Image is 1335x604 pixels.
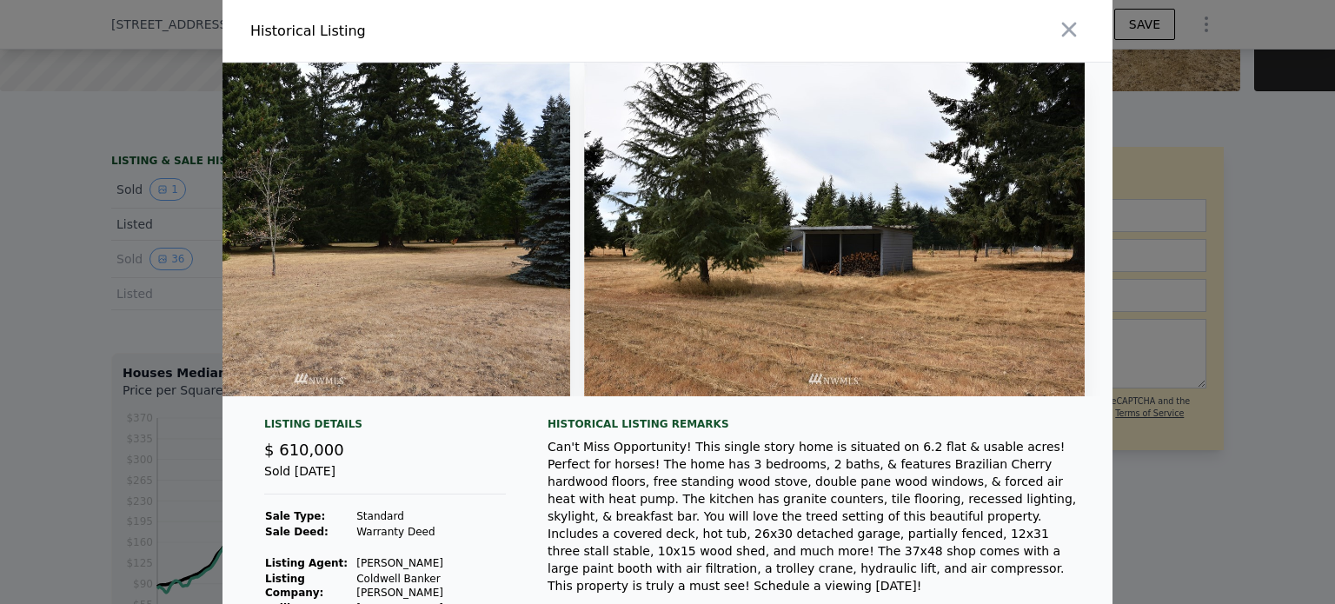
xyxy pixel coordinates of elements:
[548,438,1085,594] div: Can't Miss Opportunity! This single story home is situated on 6.2 flat & usable acres! Perfect fo...
[584,63,1085,396] img: Property Img
[70,63,570,396] img: Property Img
[264,462,506,494] div: Sold [DATE]
[548,417,1085,431] div: Historical Listing remarks
[265,573,323,599] strong: Listing Company:
[264,441,344,459] span: $ 610,000
[355,524,506,540] td: Warranty Deed
[355,555,506,571] td: [PERSON_NAME]
[355,571,506,601] td: Coldwell Banker [PERSON_NAME]
[264,417,506,438] div: Listing Details
[265,510,325,522] strong: Sale Type:
[250,21,661,42] div: Historical Listing
[265,526,329,538] strong: Sale Deed:
[355,508,506,524] td: Standard
[265,557,348,569] strong: Listing Agent:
